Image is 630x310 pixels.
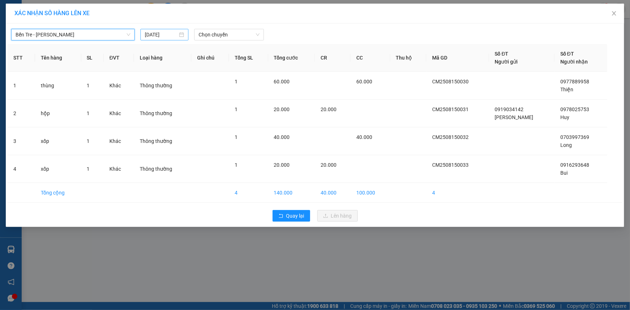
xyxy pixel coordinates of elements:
span: Long [560,142,572,148]
span: 20.000 [321,106,336,112]
td: hộp [35,100,81,127]
th: Mã GD [426,44,489,72]
span: 0978025753 [560,106,589,112]
button: rollbackQuay lại [273,210,310,222]
td: Khác [104,155,134,183]
td: 3 [8,127,35,155]
span: 1 [235,79,238,84]
span: 20.000 [321,162,336,168]
th: Tổng cước [268,44,315,72]
th: Tổng SL [229,44,268,72]
th: STT [8,44,35,72]
th: Loại hàng [134,44,191,72]
span: Chọn chuyến [199,29,260,40]
td: 40.000 [315,183,351,203]
span: 1 [87,83,90,88]
td: Khác [104,127,134,155]
span: 1 [235,162,238,168]
th: Tên hàng [35,44,81,72]
td: 4 [426,183,489,203]
span: Người gửi [495,59,518,65]
span: 1 [87,138,90,144]
span: CM2508150030 [432,79,469,84]
span: Bến Tre - Hồ Chí Minh [16,29,130,40]
span: Huy [560,114,569,120]
td: Tổng cộng [35,183,81,203]
span: Số ĐT [560,51,574,57]
th: Thu hộ [390,44,426,72]
input: 15/08/2025 [145,31,178,39]
td: Khác [104,72,134,100]
td: thùng [35,72,81,100]
td: Thông thường [134,127,191,155]
span: 0916293648 [560,162,589,168]
th: ĐVT [104,44,134,72]
span: 60.000 [356,79,372,84]
span: Thiện [560,87,573,92]
td: Thông thường [134,100,191,127]
span: 40.000 [356,134,372,140]
span: Người nhận [560,59,588,65]
span: 1 [235,134,238,140]
th: CR [315,44,351,72]
td: 100.000 [351,183,390,203]
span: Bui [560,170,568,176]
span: 0703997369 [560,134,589,140]
th: CC [351,44,390,72]
td: xốp [35,155,81,183]
td: 1 [8,72,35,100]
span: [PERSON_NAME] [495,114,534,120]
td: Khác [104,100,134,127]
span: close [611,10,617,16]
button: Close [604,4,624,24]
span: 40.000 [274,134,290,140]
span: 0977889958 [560,79,589,84]
td: 2 [8,100,35,127]
td: 140.000 [268,183,315,203]
span: rollback [278,213,283,219]
span: 1 [235,106,238,112]
span: Số ĐT [495,51,509,57]
td: 4 [8,155,35,183]
button: uploadLên hàng [317,210,358,222]
span: XÁC NHẬN SỐ HÀNG LÊN XE [14,10,90,17]
span: 20.000 [274,162,290,168]
span: 20.000 [274,106,290,112]
span: 1 [87,166,90,172]
span: CM2508150033 [432,162,469,168]
span: 1 [87,110,90,116]
span: 60.000 [274,79,290,84]
span: Quay lại [286,212,304,220]
td: Thông thường [134,155,191,183]
span: CM2508150032 [432,134,469,140]
span: CM2508150031 [432,106,469,112]
th: SL [81,44,104,72]
td: xốp [35,127,81,155]
th: Ghi chú [191,44,229,72]
span: 0919034142 [495,106,524,112]
td: Thông thường [134,72,191,100]
td: 4 [229,183,268,203]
